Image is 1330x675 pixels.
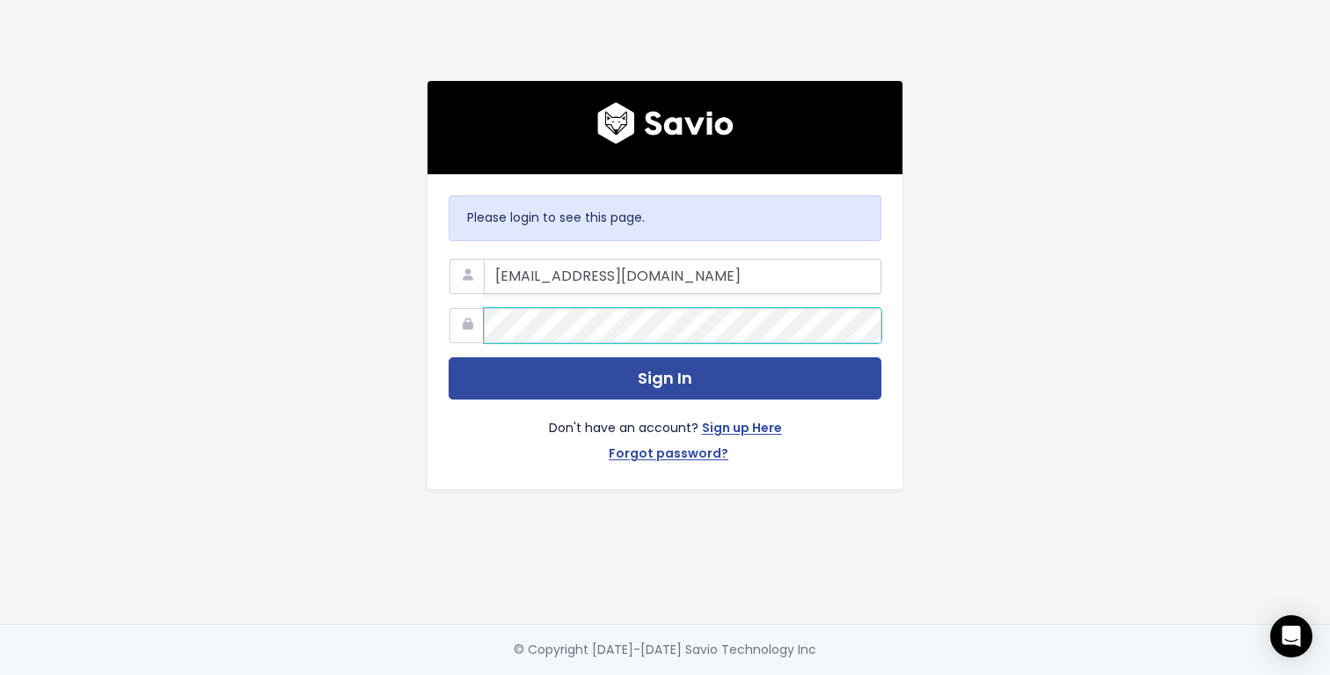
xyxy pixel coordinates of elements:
button: Sign In [449,357,881,400]
a: Forgot password? [609,443,728,468]
div: © Copyright [DATE]-[DATE] Savio Technology Inc [514,639,816,661]
img: logo600x187.a314fd40982d.png [597,102,734,144]
div: Open Intercom Messenger [1270,615,1312,657]
div: Don't have an account? [449,400,881,468]
a: Sign up Here [702,417,782,443]
p: Please login to see this page. [467,207,863,229]
input: Your Work Email Address [484,259,881,294]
